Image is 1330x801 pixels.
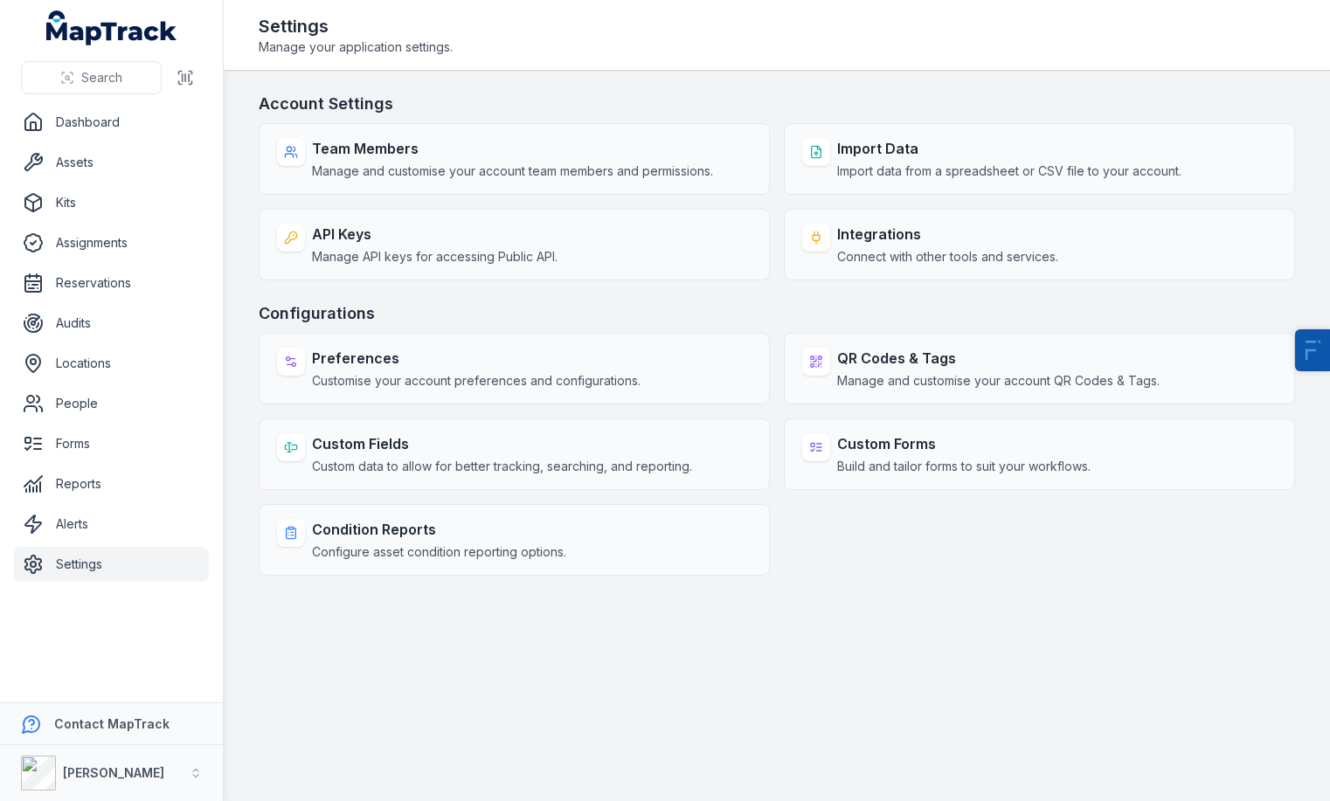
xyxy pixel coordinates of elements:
[312,248,558,266] span: Manage API keys for accessing Public API.
[14,185,209,220] a: Kits
[837,433,1091,454] strong: Custom Forms
[784,418,1295,490] a: Custom FormsBuild and tailor forms to suit your workflows.
[312,519,566,540] strong: Condition Reports
[312,543,566,561] span: Configure asset condition reporting options.
[784,209,1295,280] a: IntegrationsConnect with other tools and services.
[14,346,209,381] a: Locations
[837,372,1160,390] span: Manage and customise your account QR Codes & Tags.
[837,162,1181,180] span: Import data from a spreadsheet or CSV file to your account.
[14,306,209,341] a: Audits
[63,765,164,780] strong: [PERSON_NAME]
[312,162,713,180] span: Manage and customise your account team members and permissions.
[312,433,692,454] strong: Custom Fields
[14,507,209,542] a: Alerts
[46,10,177,45] a: MapTrack
[54,716,170,731] strong: Contact MapTrack
[837,458,1091,475] span: Build and tailor forms to suit your workflows.
[837,224,1058,245] strong: Integrations
[14,386,209,421] a: People
[837,138,1181,159] strong: Import Data
[14,466,209,501] a: Reports
[312,348,641,369] strong: Preferences
[259,301,1295,326] h3: Configurations
[259,418,770,490] a: Custom FieldsCustom data to allow for better tracking, searching, and reporting.
[784,123,1295,195] a: Import DataImport data from a spreadsheet or CSV file to your account.
[14,225,209,260] a: Assignments
[81,69,122,86] span: Search
[259,14,453,38] h2: Settings
[14,145,209,180] a: Assets
[312,138,713,159] strong: Team Members
[14,266,209,300] a: Reservations
[312,224,558,245] strong: API Keys
[312,372,641,390] span: Customise your account preferences and configurations.
[837,348,1160,369] strong: QR Codes & Tags
[21,61,162,94] button: Search
[259,92,1295,116] h3: Account Settings
[259,333,770,404] a: PreferencesCustomise your account preferences and configurations.
[784,333,1295,404] a: QR Codes & TagsManage and customise your account QR Codes & Tags.
[259,504,770,576] a: Condition ReportsConfigure asset condition reporting options.
[14,426,209,461] a: Forms
[14,547,209,582] a: Settings
[837,248,1058,266] span: Connect with other tools and services.
[259,38,453,56] span: Manage your application settings.
[259,123,770,195] a: Team MembersManage and customise your account team members and permissions.
[259,209,770,280] a: API KeysManage API keys for accessing Public API.
[14,105,209,140] a: Dashboard
[312,458,692,475] span: Custom data to allow for better tracking, searching, and reporting.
